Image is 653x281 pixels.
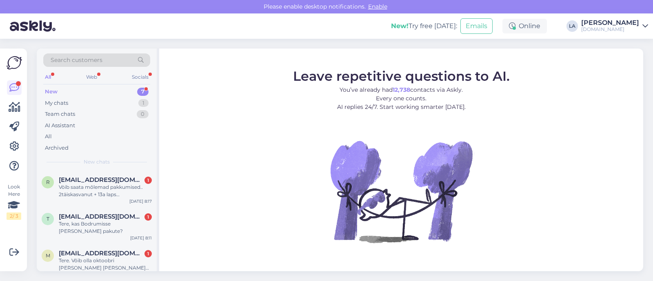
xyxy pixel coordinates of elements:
[7,183,21,220] div: Look Here
[137,110,149,118] div: 0
[84,72,99,82] div: Web
[51,56,102,64] span: Search customers
[328,118,475,265] img: No Chat active
[7,55,22,71] img: Askly Logo
[59,220,152,235] div: Tere, kas Bodrumisse [PERSON_NAME] pakute?
[45,133,52,141] div: All
[293,68,510,84] span: Leave repetitive questions to AI.
[84,158,110,166] span: New chats
[59,184,152,198] div: Vöib saata mõlemad pakkumised.. 2täiskasvanut + 13a laps [PERSON_NAME] üks täiskasvanu
[45,122,75,130] div: AI Assistant
[502,19,547,33] div: Online
[144,213,152,221] div: 1
[581,26,639,33] div: [DOMAIN_NAME]
[43,72,53,82] div: All
[130,72,150,82] div: Socials
[45,110,75,118] div: Team chats
[293,86,510,111] p: You’ve already had contacts via Askly. Every one counts. AI replies 24/7. Start working smarter [...
[566,20,578,32] div: LA
[137,88,149,96] div: 7
[45,144,69,152] div: Archived
[391,21,457,31] div: Try free [DATE]:
[581,20,639,26] div: [PERSON_NAME]
[393,86,410,93] b: 12,738
[46,252,50,259] span: M
[45,88,58,96] div: New
[47,216,49,222] span: t
[59,250,144,257] span: Mjaanov@gmail.com
[581,20,648,33] a: [PERSON_NAME][DOMAIN_NAME]
[138,99,149,107] div: 1
[59,176,144,184] span: ratsep.annika1995@gmail.com
[130,235,152,241] div: [DATE] 8:11
[59,213,144,220] span: tjr@mail.ee
[59,257,152,272] div: Tere. Võib olla oktoobri [PERSON_NAME] [PERSON_NAME] novembrist. Kas 600 või 700euri nägu on mida...
[129,198,152,204] div: [DATE] 8:17
[391,22,409,30] b: New!
[7,212,21,220] div: 2 / 3
[366,3,390,10] span: Enable
[460,18,493,34] button: Emails
[46,179,50,185] span: r
[45,99,68,107] div: My chats
[144,177,152,184] div: 1
[144,250,152,257] div: 1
